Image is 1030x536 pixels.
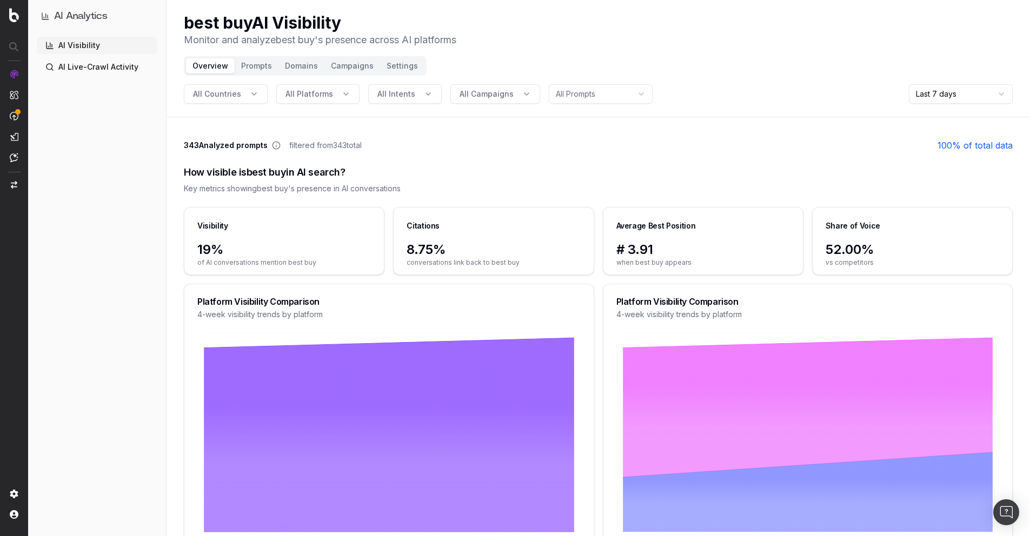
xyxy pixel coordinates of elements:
div: Open Intercom Messenger [993,499,1019,525]
h1: AI Analytics [54,9,108,24]
button: Campaigns [324,58,380,73]
div: Platform Visibility Comparison [197,297,581,306]
span: when best buy appears [616,258,790,267]
div: Visibility [197,220,228,231]
span: 343 Analyzed prompts [184,140,268,151]
span: All Countries [193,89,241,99]
span: filtered from 343 total [289,140,362,151]
button: AI Analytics [41,9,153,24]
img: Analytics [10,70,18,78]
img: Setting [10,490,18,498]
button: Settings [380,58,424,73]
a: 100% of total data [938,139,1013,152]
img: Botify logo [9,8,19,22]
img: Switch project [11,181,17,189]
span: of AI conversations mention best buy [197,258,371,267]
img: My account [10,510,18,519]
h1: best buy AI Visibility [184,13,456,32]
img: Activation [10,111,18,120]
span: # 3.91 [616,241,790,258]
img: Intelligence [10,90,18,99]
div: How visible is best buy in AI search? [184,165,1013,180]
span: 19% [197,241,371,258]
div: 4-week visibility trends by platform [197,309,581,320]
span: All Campaigns [460,89,514,99]
img: Assist [10,153,18,162]
button: Prompts [235,58,278,73]
div: Platform Visibility Comparison [616,297,1000,306]
span: All Intents [377,89,415,99]
a: AI Live-Crawl Activity [37,58,157,76]
span: vs competitors [826,258,999,267]
div: Citations [407,220,440,231]
div: Average Best Position [616,220,696,231]
span: 52.00% [826,241,999,258]
span: All Platforms [285,89,333,99]
span: 8.75% [407,241,580,258]
a: AI Visibility [37,37,157,54]
div: Share of Voice [826,220,880,231]
p: Monitor and analyze best buy 's presence across AI platforms [184,32,456,48]
div: Key metrics showing best buy 's presence in AI conversations [184,183,1013,194]
img: Studio [10,132,18,141]
div: 4-week visibility trends by platform [616,309,1000,320]
button: Domains [278,58,324,73]
button: Overview [186,58,235,73]
span: conversations link back to best buy [407,258,580,267]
